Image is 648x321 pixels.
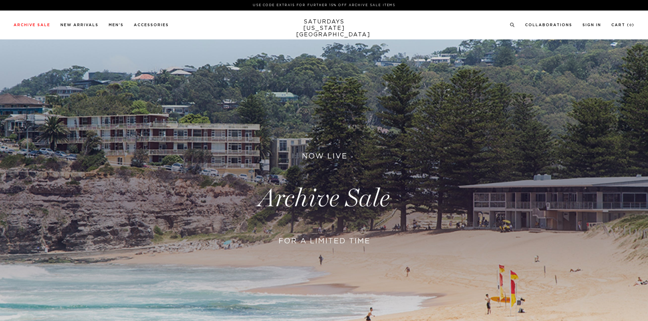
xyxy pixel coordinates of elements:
[60,23,98,27] a: New Arrivals
[296,19,352,38] a: SATURDAYS[US_STATE][GEOGRAPHIC_DATA]
[134,23,169,27] a: Accessories
[611,23,634,27] a: Cart (0)
[16,3,632,8] p: Use Code EXTRA15 for Further 15% Off Archive Sale Items
[109,23,124,27] a: Men's
[525,23,572,27] a: Collaborations
[629,24,632,27] small: 0
[14,23,50,27] a: Archive Sale
[582,23,601,27] a: Sign In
